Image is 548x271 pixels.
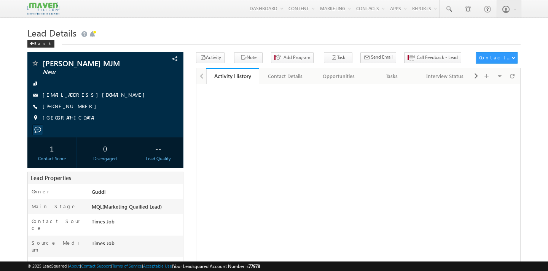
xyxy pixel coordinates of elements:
[136,155,181,162] div: Lead Quality
[27,27,76,39] span: Lead Details
[417,54,458,61] span: Call Feedback - Lead
[32,203,76,210] label: Main Stage
[479,54,511,61] div: Contact Actions
[319,72,359,81] div: Opportunities
[404,52,461,63] button: Call Feedback - Lead
[32,218,84,231] label: Contact Source
[259,68,312,84] a: Contact Details
[206,68,260,84] a: Activity History
[284,54,310,61] span: Add Program
[324,52,352,63] button: Task
[90,239,183,250] div: Times Job
[360,52,396,63] button: Send Email
[83,141,128,155] div: 0
[43,59,139,67] span: [PERSON_NAME] MJM
[32,239,84,253] label: Source Medium
[29,155,75,162] div: Contact Score
[90,203,183,214] div: MQL(Marketing Quaified Lead)
[136,141,181,155] div: --
[43,114,99,122] span: [GEOGRAPHIC_DATA]
[43,91,148,98] a: [EMAIL_ADDRESS][DOMAIN_NAME]
[419,68,472,84] a: Interview Status
[27,40,54,48] div: Back
[69,263,80,268] a: About
[271,52,314,63] button: Add Program
[143,263,172,268] a: Acceptable Use
[312,68,366,84] a: Opportunities
[81,263,111,268] a: Contact Support
[31,174,71,182] span: Lead Properties
[83,155,128,162] div: Disengaged
[196,52,225,63] button: Activity
[90,218,183,228] div: Times Job
[27,40,58,46] a: Back
[365,68,419,84] a: Tasks
[476,52,518,64] button: Contact Actions
[265,72,306,81] div: Contact Details
[43,69,139,76] span: New
[29,141,75,155] div: 1
[249,263,260,269] span: 77978
[27,263,260,270] span: © 2025 LeadSquared | | | | |
[371,54,393,61] span: Send Email
[92,188,105,195] span: Guddi
[234,52,263,63] button: Note
[32,188,49,195] label: Owner
[371,72,412,81] div: Tasks
[112,263,142,268] a: Terms of Service
[27,2,59,15] img: Custom Logo
[43,103,100,110] span: [PHONE_NUMBER]
[425,72,465,81] div: Interview Status
[173,263,260,269] span: Your Leadsquared Account Number is
[212,72,254,80] div: Activity History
